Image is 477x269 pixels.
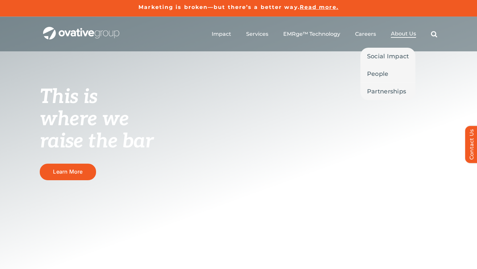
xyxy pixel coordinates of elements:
span: where we raise the bar [40,107,153,153]
span: About Us [391,30,416,37]
a: People [360,65,416,82]
a: EMRge™ Technology [283,31,340,37]
nav: Menu [212,24,437,45]
a: Social Impact [360,48,416,65]
a: Careers [355,31,376,37]
a: Search [431,31,437,37]
a: Learn More [40,164,96,180]
a: Marketing is broken—but there’s a better way. [138,4,300,10]
a: About Us [391,30,416,38]
a: Services [246,31,268,37]
span: Partnerships [367,87,406,96]
a: Partnerships [360,83,416,100]
span: People [367,69,389,79]
a: Read more. [300,4,339,10]
a: OG_Full_horizontal_WHT [43,26,119,32]
span: This is [40,85,97,109]
span: Learn More [53,169,82,175]
span: Social Impact [367,52,409,61]
a: Impact [212,31,231,37]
